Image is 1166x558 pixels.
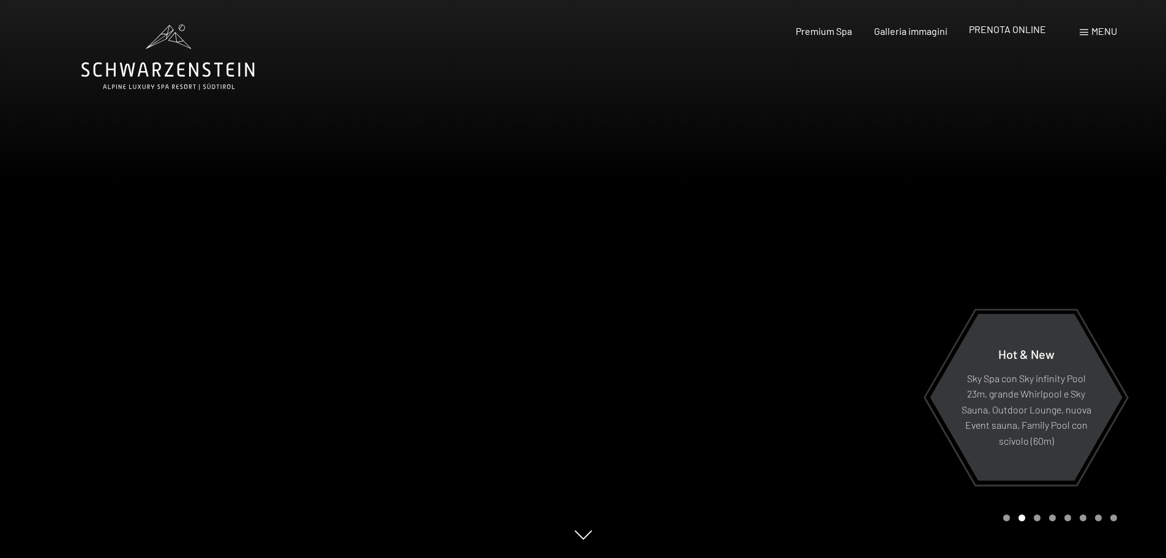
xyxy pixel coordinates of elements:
div: Carousel Page 5 [1064,515,1071,521]
div: Carousel Pagination [999,515,1117,521]
div: Carousel Page 6 [1080,515,1086,521]
p: Sky Spa con Sky infinity Pool 23m, grande Whirlpool e Sky Sauna, Outdoor Lounge, nuova Event saun... [960,370,1093,448]
div: Carousel Page 4 [1049,515,1056,521]
span: Menu [1091,25,1117,37]
div: Carousel Page 8 [1110,515,1117,521]
a: Galleria immagini [874,25,947,37]
a: Premium Spa [796,25,852,37]
a: Hot & New Sky Spa con Sky infinity Pool 23m, grande Whirlpool e Sky Sauna, Outdoor Lounge, nuova ... [929,313,1123,481]
div: Carousel Page 7 [1095,515,1102,521]
a: PRENOTA ONLINE [969,23,1046,35]
div: Carousel Page 1 [1003,515,1010,521]
div: Carousel Page 3 [1034,515,1041,521]
span: Hot & New [998,346,1055,361]
div: Carousel Page 2 (Current Slide) [1018,515,1025,521]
